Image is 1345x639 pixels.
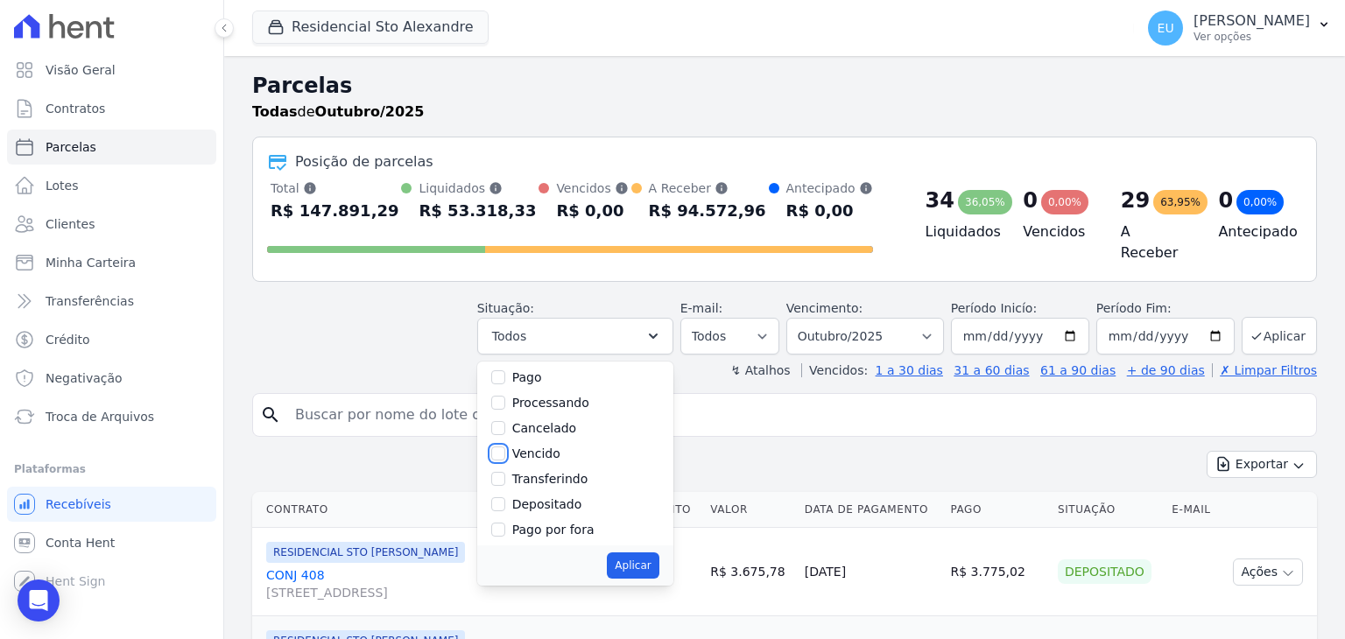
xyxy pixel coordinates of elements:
[252,11,489,44] button: Residencial Sto Alexandre
[46,254,136,271] span: Minha Carteira
[1194,12,1310,30] p: [PERSON_NAME]
[18,579,60,621] div: Open Intercom Messenger
[680,301,723,315] label: E-mail:
[876,363,943,377] a: 1 a 30 dias
[730,363,790,377] label: ↯ Atalhos
[7,361,216,396] a: Negativação
[7,91,216,126] a: Contratos
[46,292,134,310] span: Transferências
[271,197,399,225] div: R$ 147.891,29
[46,331,90,348] span: Crédito
[315,103,425,120] strong: Outubro/2025
[46,61,116,79] span: Visão Geral
[1121,221,1191,263] h4: A Receber
[260,404,281,425] i: search
[926,186,954,214] div: 34
[512,497,582,511] label: Depositado
[1212,363,1317,377] a: ✗ Limpar Filtros
[786,179,873,197] div: Antecipado
[786,301,863,315] label: Vencimento:
[7,284,216,319] a: Transferências
[1194,30,1310,44] p: Ver opções
[1158,22,1174,34] span: EU
[266,542,465,563] span: RESIDENCIAL STO [PERSON_NAME]
[285,397,1309,432] input: Buscar por nome do lote ou do cliente
[512,421,576,435] label: Cancelado
[1242,317,1317,355] button: Aplicar
[556,179,628,197] div: Vencidos
[7,130,216,165] a: Parcelas
[7,525,216,560] a: Conta Hent
[252,70,1317,102] h2: Parcelas
[1040,363,1116,377] a: 61 a 90 dias
[1051,492,1165,528] th: Situação
[954,363,1029,377] a: 31 a 60 dias
[607,552,658,579] button: Aplicar
[46,369,123,387] span: Negativação
[1207,451,1317,478] button: Exportar
[958,190,1012,214] div: 36,05%
[477,301,534,315] label: Situação:
[1023,186,1038,214] div: 0
[943,492,1050,528] th: Pago
[46,495,111,513] span: Recebíveis
[46,138,96,156] span: Parcelas
[295,151,433,172] div: Posição de parcelas
[512,523,595,537] label: Pago por fora
[801,363,868,377] label: Vencidos:
[1218,186,1233,214] div: 0
[1127,363,1205,377] a: + de 90 dias
[1153,190,1208,214] div: 63,95%
[1041,190,1088,214] div: 0,00%
[951,301,1037,315] label: Período Inicío:
[786,197,873,225] div: R$ 0,00
[46,215,95,233] span: Clientes
[492,326,526,347] span: Todos
[7,168,216,203] a: Lotes
[556,197,628,225] div: R$ 0,00
[943,528,1050,616] td: R$ 3.775,02
[512,446,560,460] label: Vencido
[266,584,479,601] span: [STREET_ADDRESS]
[512,472,588,486] label: Transferindo
[7,322,216,357] a: Crédito
[14,459,209,480] div: Plataformas
[252,103,298,120] strong: Todas
[1218,221,1288,242] h4: Antecipado
[252,102,424,123] p: de
[46,408,154,425] span: Troca de Arquivos
[1236,190,1284,214] div: 0,00%
[7,399,216,434] a: Troca de Arquivos
[703,528,798,616] td: R$ 3.675,78
[926,221,996,242] h4: Liquidados
[1233,558,1303,586] button: Ações
[46,100,105,117] span: Contratos
[7,207,216,242] a: Clientes
[512,370,542,384] label: Pago
[477,318,673,355] button: Todos
[512,396,589,410] label: Processando
[7,487,216,522] a: Recebíveis
[1134,4,1345,53] button: EU [PERSON_NAME] Ver opções
[419,197,536,225] div: R$ 53.318,33
[1023,221,1093,242] h4: Vencidos
[798,492,944,528] th: Data de Pagamento
[1165,492,1221,528] th: E-mail
[649,197,766,225] div: R$ 94.572,96
[1121,186,1150,214] div: 29
[7,53,216,88] a: Visão Geral
[46,534,115,551] span: Conta Hent
[252,492,486,528] th: Contrato
[1058,559,1151,584] div: Depositado
[703,492,798,528] th: Valor
[46,177,79,194] span: Lotes
[266,566,479,601] a: CONJ 408[STREET_ADDRESS]
[1096,299,1235,318] label: Período Fim:
[798,528,944,616] td: [DATE]
[419,179,536,197] div: Liquidados
[271,179,399,197] div: Total
[7,245,216,280] a: Minha Carteira
[649,179,766,197] div: A Receber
